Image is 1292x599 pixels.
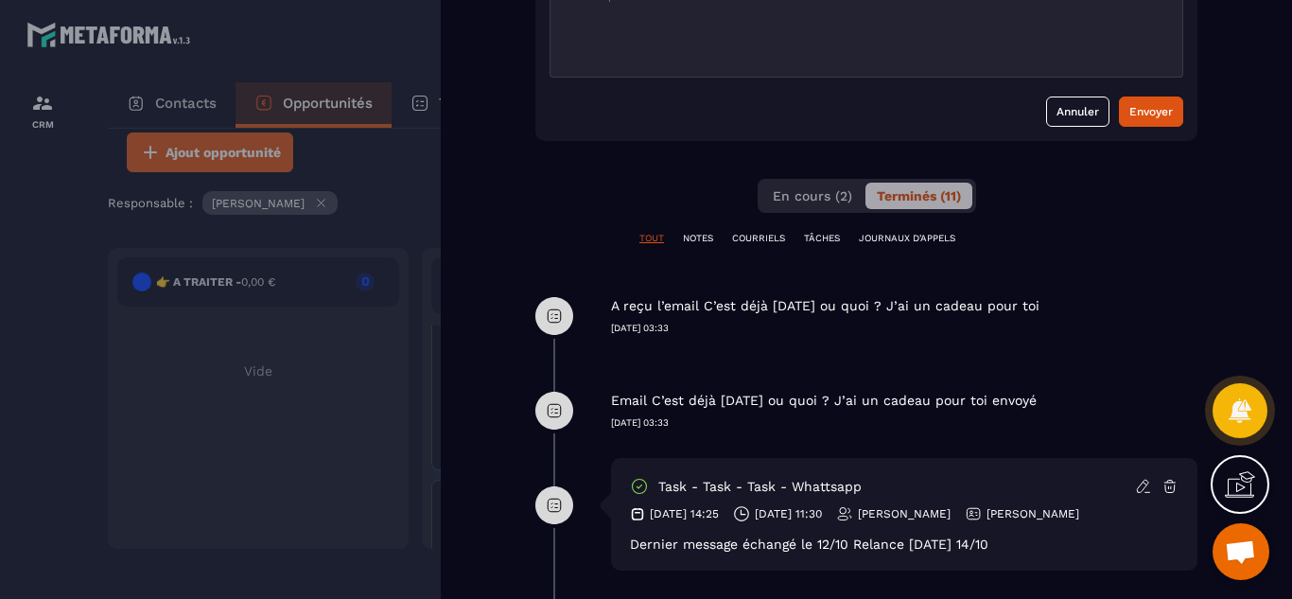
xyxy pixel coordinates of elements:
p: TOUT [639,232,664,245]
p: [DATE] 03:33 [611,416,1197,430]
span: Terminés (11) [877,188,961,203]
p: [PERSON_NAME] [986,506,1079,521]
p: Email C’est déjà [DATE] ou quoi ? J’ai un cadeau pour toi envoyé [611,392,1037,410]
p: TÂCHES [804,232,840,245]
p: [DATE] 14:25 [650,506,719,521]
p: A reçu l’email C’est déjà [DATE] ou quoi ? J’ai un cadeau pour toi [611,297,1039,315]
p: NOTES [683,232,713,245]
p: JOURNAUX D'APPELS [859,232,955,245]
button: Terminés (11) [865,183,972,209]
span: En cours (2) [773,188,852,203]
div: Ouvrir le chat [1213,523,1269,580]
button: En cours (2) [761,183,864,209]
p: [PERSON_NAME] [858,506,951,521]
p: COURRIELS [732,232,785,245]
p: task - task - task - Whattsapp [658,478,862,496]
p: [DATE] 03:33 [611,322,1197,335]
div: Dernier message échangé le 12/10 Relance [DATE] 14/10 [630,537,1179,552]
p: [DATE] 11:30 [755,506,822,521]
